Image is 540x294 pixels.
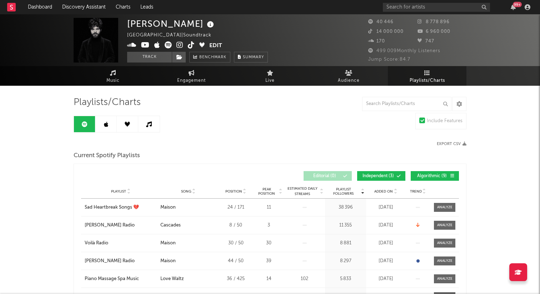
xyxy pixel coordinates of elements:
span: 40 446 [368,20,394,24]
span: Song [181,189,191,194]
input: Search Playlists/Charts [362,97,451,111]
div: Include Features [427,117,462,125]
span: Position [225,189,242,194]
span: Playlist Followers [327,187,360,196]
span: Playlist [111,189,126,194]
a: [PERSON_NAME] Radio [85,258,157,265]
span: Summary [243,55,264,59]
span: 499 009 Monthly Listeners [368,49,440,53]
a: Voilà Radio [85,240,157,247]
div: 8 881 [327,240,364,247]
button: Algorithmic(9) [411,171,459,181]
div: Maison [160,204,176,211]
div: [DATE] [368,222,404,229]
a: Benchmark [189,52,230,63]
span: Playlists/Charts [410,76,445,85]
div: Piano Massage Spa Music [85,275,139,283]
span: Peak Position [255,187,278,196]
div: [DATE] [368,275,404,283]
span: Playlists/Charts [74,98,141,107]
div: 11 [255,204,282,211]
button: Track [127,52,172,63]
div: Cascades [160,222,181,229]
a: Music [74,66,152,86]
div: 24 / 171 [220,204,252,211]
div: [DATE] [368,258,404,265]
div: [PERSON_NAME] [127,18,216,30]
div: Voilà Radio [85,240,108,247]
input: Search for artists [383,3,490,12]
div: Sad Heartbreak Songs 💔 [85,204,139,211]
a: Audience [309,66,388,86]
span: Added On [374,189,393,194]
button: Editorial(0) [304,171,352,181]
div: [PERSON_NAME] Radio [85,222,135,229]
div: 14 [255,275,282,283]
button: Export CSV [437,142,466,146]
div: [PERSON_NAME] Radio [85,258,135,265]
div: 38 396 [327,204,364,211]
a: Engagement [152,66,231,86]
div: [DATE] [368,240,404,247]
span: Jump Score: 84.7 [368,57,410,62]
div: 11 355 [327,222,364,229]
span: Editorial ( 0 ) [308,174,341,178]
div: Maison [160,240,176,247]
div: Maison [160,258,176,265]
span: Current Spotify Playlists [74,151,140,160]
button: Summary [234,52,268,63]
div: 30 / 50 [220,240,252,247]
div: Love Waltz [160,275,184,283]
a: Sad Heartbreak Songs 💔 [85,204,157,211]
span: Algorithmic ( 9 ) [415,174,448,178]
span: 747 [417,39,434,44]
span: 170 [368,39,385,44]
div: 102 [286,275,323,283]
span: Benchmark [199,53,226,62]
div: [DATE] [368,204,404,211]
span: Engagement [177,76,206,85]
span: Music [106,76,120,85]
a: Piano Massage Spa Music [85,275,157,283]
a: [PERSON_NAME] Radio [85,222,157,229]
div: 30 [255,240,282,247]
button: Independent(3) [357,171,405,181]
span: 8 778 896 [417,20,450,24]
a: Live [231,66,309,86]
div: 36 / 425 [220,275,252,283]
div: 8 297 [327,258,364,265]
div: [GEOGRAPHIC_DATA] | Soundtrack [127,31,220,40]
span: Estimated Daily Streams [286,186,319,197]
span: 6 960 000 [417,29,450,34]
div: 39 [255,258,282,265]
div: 99 + [513,2,522,7]
a: Playlists/Charts [388,66,466,86]
span: Audience [338,76,360,85]
span: Independent ( 3 ) [362,174,395,178]
div: 3 [255,222,282,229]
span: 14 000 000 [368,29,404,34]
button: 99+ [511,4,516,10]
div: 5 833 [327,275,364,283]
div: 44 / 50 [220,258,252,265]
span: Live [265,76,275,85]
span: Trend [410,189,422,194]
div: 8 / 50 [220,222,252,229]
button: Edit [209,41,222,50]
